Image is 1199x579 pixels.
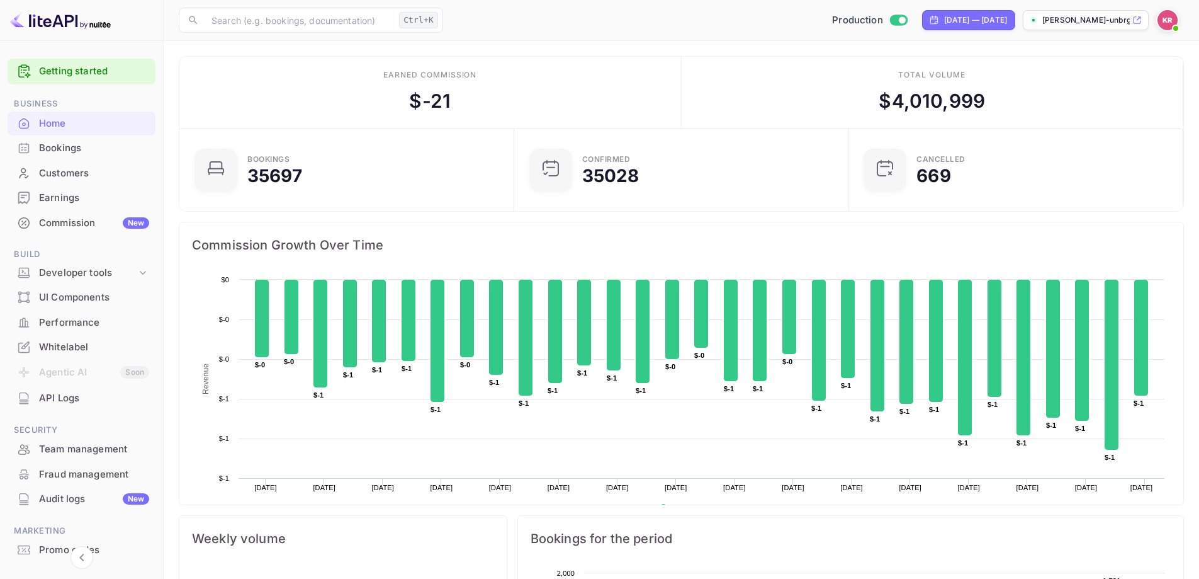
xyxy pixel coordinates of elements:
div: Fraud management [8,462,155,487]
div: Confirmed [582,156,631,163]
text: [DATE] [371,484,394,491]
span: Business [8,97,155,111]
text: $-0 [284,358,294,365]
text: $-1 [1105,454,1115,461]
div: Whitelabel [8,335,155,360]
a: UI Components [8,285,155,309]
text: $-1 [219,435,229,442]
img: LiteAPI logo [10,10,111,30]
text: Revenue [201,364,210,394]
div: Earnings [39,191,149,205]
text: $-1 [636,387,646,394]
text: Revenue [672,504,704,513]
div: Customers [8,161,155,186]
text: $-1 [489,379,499,386]
div: Promo codes [8,538,155,563]
p: [PERSON_NAME]-unbrg.[PERSON_NAME]... [1042,14,1130,26]
text: $-1 [577,369,587,377]
div: Customers [39,166,149,181]
div: Developer tools [39,266,137,280]
text: $-1 [519,399,529,407]
span: Security [8,423,155,437]
span: Bookings for the period [531,529,1171,549]
text: $0 [221,276,229,284]
a: Promo codes [8,538,155,561]
text: $-1 [1134,399,1144,407]
div: UI Components [39,290,149,305]
div: $ 4,010,999 [879,87,985,115]
text: $-1 [958,439,968,447]
text: [DATE] [782,484,804,491]
div: Audit logsNew [8,487,155,512]
div: Getting started [8,59,155,84]
a: Home [8,112,155,135]
a: Performance [8,311,155,334]
text: $-1 [1075,425,1085,432]
div: Performance [8,311,155,335]
text: $-0 [219,355,229,363]
a: Fraud management [8,462,155,486]
text: 2,000 [556,570,574,577]
span: Build [8,248,155,261]
a: Customers [8,161,155,185]
text: $-1 [548,387,558,394]
text: $-1 [988,401,998,408]
text: $-0 [460,361,470,369]
button: Collapse navigation [70,546,93,569]
div: Audit logs [39,492,149,507]
div: API Logs [39,391,149,406]
div: Team management [39,442,149,457]
a: CommissionNew [8,211,155,234]
text: [DATE] [489,484,512,491]
text: $-1 [372,366,382,374]
text: $-1 [607,374,617,382]
div: Bookings [247,156,290,163]
text: [DATE] [1075,484,1098,491]
text: [DATE] [254,484,277,491]
text: $-0 [782,358,792,365]
div: 35697 [247,167,302,185]
input: Search (e.g. bookings, documentation) [204,8,394,33]
text: [DATE] [431,484,453,491]
span: Commission Growth Over Time [192,235,1171,255]
img: Kobus Roux [1157,10,1178,30]
text: $-1 [1046,421,1056,429]
div: API Logs [8,386,155,411]
div: CommissionNew [8,211,155,236]
text: $-1 [811,404,821,412]
div: Performance [39,316,149,330]
div: Whitelabel [39,340,149,355]
div: Total volume [898,69,965,81]
text: $-1 [870,415,880,423]
text: [DATE] [840,484,863,491]
div: Fraud management [39,467,149,482]
div: Team management [8,437,155,462]
a: API Logs [8,386,155,410]
text: $-0 [255,361,265,369]
div: Home [8,112,155,136]
text: [DATE] [899,484,921,491]
div: New [123,217,149,229]
div: Bookings [39,141,149,156]
text: [DATE] [313,484,335,491]
text: $-1 [929,406,939,413]
text: $-1 [219,395,229,403]
div: Ctrl+K [399,12,438,28]
text: $-0 [219,316,229,323]
text: $-1 [841,382,851,389]
div: Promo codes [39,543,149,558]
div: 669 [916,167,950,185]
text: [DATE] [1130,484,1153,491]
div: New [123,493,149,505]
a: Earnings [8,186,155,209]
div: Developer tools [8,262,155,284]
div: UI Components [8,285,155,310]
span: Weekly volume [192,529,494,549]
a: Audit logsNew [8,487,155,510]
text: $-1 [219,474,229,482]
div: 35028 [582,167,639,185]
span: Production [832,13,883,28]
text: $-1 [1016,439,1027,447]
div: $ -21 [409,87,451,115]
a: Team management [8,437,155,461]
